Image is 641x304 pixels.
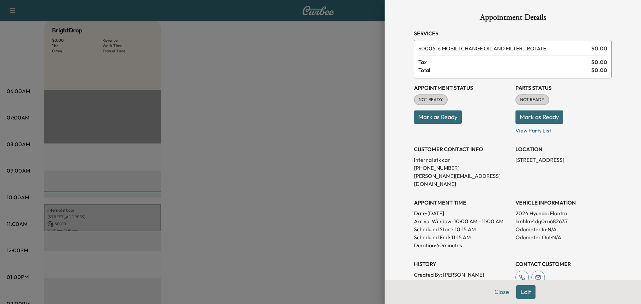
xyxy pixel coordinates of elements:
[414,241,510,249] p: Duration: 60 minutes
[516,96,549,103] span: NOT READY
[591,66,607,74] span: $ 0.00
[455,225,476,233] p: 10:15 AM
[414,29,612,37] h3: Services
[418,66,591,74] span: Total
[591,44,607,52] span: $ 0.00
[414,233,450,241] p: Scheduled End:
[414,209,510,217] p: Date: [DATE]
[516,285,536,299] button: Edit
[515,233,612,241] p: Odometer Out: N/A
[591,58,607,66] span: $ 0.00
[414,271,510,279] p: Created By : [PERSON_NAME]
[515,260,612,268] h3: CONTACT CUSTOMER
[515,199,612,207] h3: VEHICLE INFORMATION
[415,96,447,103] span: NOT READY
[490,285,513,299] button: Close
[414,217,510,225] p: Arrival Window:
[414,145,510,153] h3: CUSTOMER CONTACT INFO
[414,260,510,268] h3: History
[515,217,612,225] p: kmhlm4dg0ru682637
[515,156,612,164] p: [STREET_ADDRESS]
[515,124,612,134] p: View Parts List
[414,225,453,233] p: Scheduled Start:
[451,233,471,241] p: 11:15 AM
[414,199,510,207] h3: APPOINTMENT TIME
[515,110,563,124] button: Mark as Ready
[418,58,591,66] span: Tax
[414,172,510,188] p: [PERSON_NAME][EMAIL_ADDRESS][DOMAIN_NAME]
[414,279,510,287] p: Created At : [DATE] 9:45:17 AM
[454,217,503,225] span: 10:00 AM - 11:00 AM
[414,156,510,164] p: internal stk car
[414,110,462,124] button: Mark as Ready
[414,13,612,24] h1: Appointment Details
[414,164,510,172] p: [PHONE_NUMBER]
[414,84,510,92] h3: Appointment Status
[515,209,612,217] p: 2024 Hyundai Elantra
[515,225,612,233] p: Odometer In: N/A
[515,84,612,92] h3: Parts Status
[418,44,589,52] span: 6 MOBIL1 CHANGE OIL AND FILTER - ROTATE
[515,145,612,153] h3: LOCATION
